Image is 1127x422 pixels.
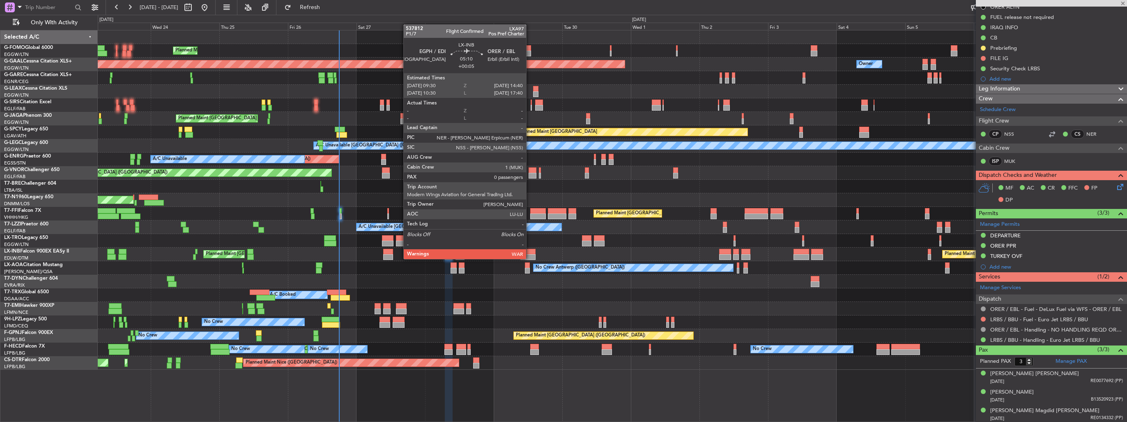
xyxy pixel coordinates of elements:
[4,133,26,139] a: LGAV/ATH
[4,309,28,315] a: LFMN/NCE
[1097,209,1109,217] span: (3/3)
[990,397,1004,403] span: [DATE]
[4,249,20,254] span: LX-INB
[1097,345,1109,354] span: (3/3)
[4,357,50,362] a: CS-DTRFalcon 2000
[4,72,23,77] span: G-GARE
[4,350,25,356] a: LFPB/LBG
[989,130,1002,139] div: CP
[4,235,48,240] a: LX-TROLegacy 650
[990,336,1100,343] a: LRBS / BBU - Handling - Euro Jet LRBS / BBU
[4,276,23,281] span: T7-DYN
[905,23,974,30] div: Sun 5
[4,154,51,159] a: G-ENRGPraetor 600
[1048,184,1055,192] span: CR
[4,86,22,91] span: G-LEAX
[979,209,998,218] span: Permits
[206,248,335,260] div: Planned Maint [GEOGRAPHIC_DATA] ([GEOGRAPHIC_DATA])
[989,157,1002,166] div: ISP
[359,221,492,233] div: A/C Unavailable [GEOGRAPHIC_DATA] ([GEOGRAPHIC_DATA])
[425,23,494,30] div: Sun 28
[4,276,58,281] a: T7-DYNChallenger 604
[4,45,53,50] a: G-FOMOGlobal 6000
[1090,415,1123,422] span: RE0134332 (PP)
[990,65,1040,72] div: Security Check LRBS
[4,303,20,308] span: T7-EMI
[464,99,593,111] div: Planned Maint [GEOGRAPHIC_DATA] ([GEOGRAPHIC_DATA])
[4,167,24,172] span: G-VNOR
[21,20,87,26] span: Only With Activity
[4,330,53,335] a: F-GPNJFalcon 900EX
[138,329,157,342] div: No Crew
[990,407,1099,415] div: [PERSON_NAME] Magdid [PERSON_NAME]
[979,144,1010,153] span: Cabin Crew
[4,127,48,132] a: G-SPCYLegacy 650
[4,262,23,267] span: LX-AOA
[4,195,27,199] span: T7-N1960
[990,415,1004,422] span: [DATE]
[990,3,1019,10] div: ORER ALTN
[989,75,1123,82] div: Add new
[293,5,327,10] span: Refresh
[25,1,72,14] input: Trip Number
[4,187,23,193] a: LTBA/ISL
[4,174,25,180] a: EGLF/FAB
[4,140,22,145] span: G-LEGC
[859,58,873,70] div: Owner
[4,119,29,125] a: EGGW/LTN
[979,272,1000,282] span: Services
[4,296,29,302] a: DGAA/ACC
[140,4,178,11] span: [DATE] - [DATE]
[4,330,22,335] span: F-GPNJ
[151,23,219,30] div: Wed 24
[4,344,45,349] a: F-HECDFalcon 7X
[699,23,768,30] div: Thu 2
[4,113,52,118] a: G-JAGAPhenom 300
[204,316,223,328] div: No Crew
[990,24,1018,31] div: IRAQ INFO
[631,23,699,30] div: Wed 1
[979,84,1020,94] span: Leg Information
[990,34,997,41] div: CB
[288,23,356,30] div: Fri 26
[980,357,1011,366] label: Planned PAX
[596,207,725,220] div: Planned Maint [GEOGRAPHIC_DATA] ([GEOGRAPHIC_DATA])
[4,303,54,308] a: T7-EMIHawker 900XP
[4,100,20,104] span: G-SIRS
[990,253,1022,260] div: TURKEY OVF
[837,23,905,30] div: Sat 4
[990,232,1021,239] div: DEPARTURE
[4,364,25,370] a: LFPB/LBG
[4,167,60,172] a: G-VNORChallenger 650
[974,23,1042,30] div: Mon 6
[562,23,631,30] div: Tue 30
[4,241,29,248] a: EGGW/LTN
[990,370,1079,378] div: [PERSON_NAME] [PERSON_NAME]
[4,290,49,294] a: T7-TRXGlobal 6500
[979,345,988,355] span: Pax
[4,160,26,166] a: EGSS/STN
[989,263,1123,270] div: Add new
[4,290,21,294] span: T7-TRX
[4,208,18,213] span: T7-FFI
[1005,196,1013,204] span: DP
[4,336,25,343] a: LFPB/LBG
[536,262,625,274] div: No Crew Antwerp ([GEOGRAPHIC_DATA])
[979,294,1001,304] span: Dispatch
[4,59,72,64] a: G-GAALCessna Citation XLS+
[980,106,1016,114] a: Schedule Crew
[4,249,69,254] a: LX-INBFalcon 900EX EASy II
[1005,184,1013,192] span: MF
[310,343,329,355] div: No Crew
[4,222,21,227] span: T7-LZZI
[4,51,29,58] a: EGGW/LTN
[4,154,23,159] span: G-ENRG
[768,23,837,30] div: Fri 3
[1027,184,1034,192] span: AC
[4,255,28,261] a: EDLW/DTM
[990,388,1034,396] div: [PERSON_NAME]
[270,289,296,301] div: A/C Booked
[1056,357,1087,366] a: Manage PAX
[1004,130,1023,138] a: NSS
[4,92,29,98] a: EGGW/LTN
